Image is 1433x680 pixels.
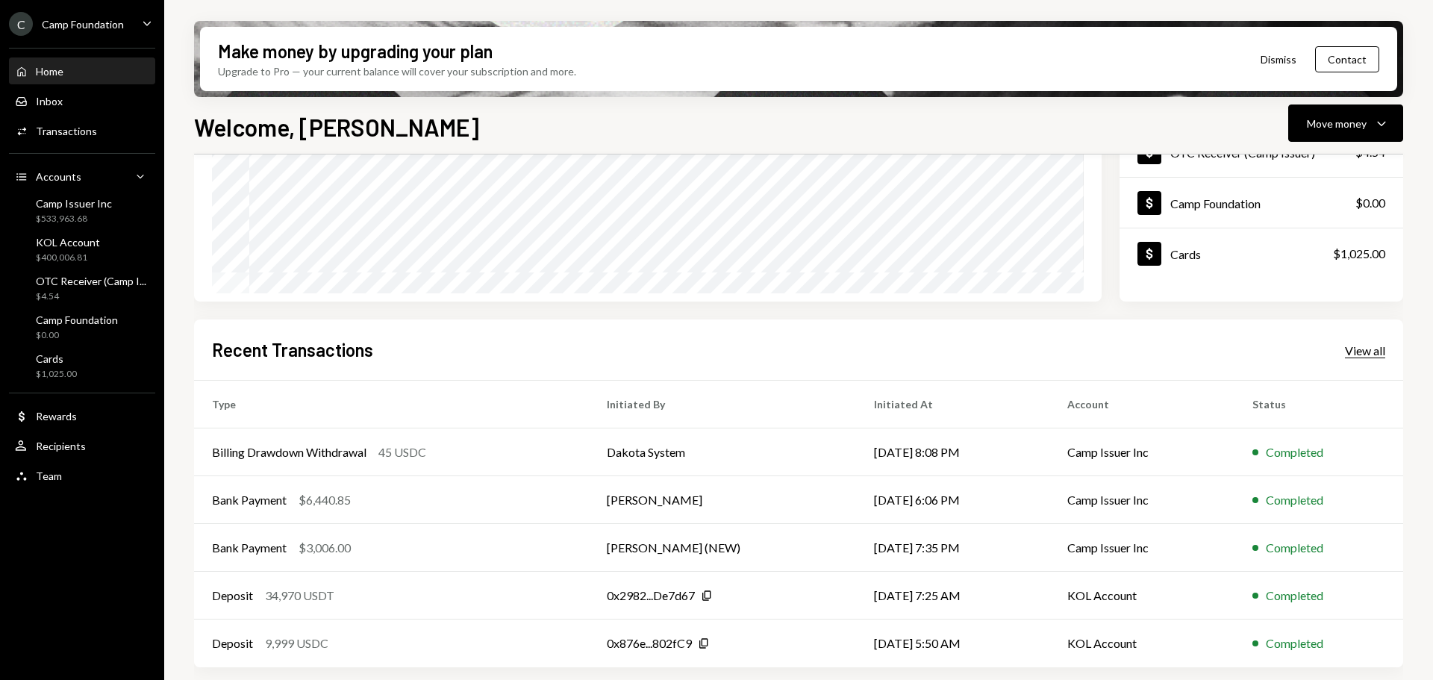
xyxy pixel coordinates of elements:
div: Camp Foundation [42,18,124,31]
div: KOL Account [36,236,100,249]
h2: Recent Transactions [212,337,373,362]
div: $0.00 [1355,194,1385,212]
a: Cards$1,025.00 [1120,228,1403,278]
td: KOL Account [1049,572,1234,620]
div: Rewards [36,410,77,422]
a: Camp Foundation$0.00 [9,309,155,345]
div: 45 USDC [378,443,426,461]
div: Camp Foundation [1170,196,1261,210]
div: 0x2982...De7d67 [607,587,695,605]
a: Transactions [9,117,155,144]
div: Bank Payment [212,539,287,557]
div: $4.54 [36,290,146,303]
div: Cards [36,352,77,365]
td: [PERSON_NAME] (NEW) [589,524,856,572]
div: 9,999 USDC [265,634,328,652]
td: [DATE] 6:06 PM [856,476,1049,524]
div: $3,006.00 [299,539,351,557]
div: Cards [1170,247,1201,261]
td: [DATE] 7:25 AM [856,572,1049,620]
div: C [9,12,33,36]
div: OTC Receiver (Camp I... [36,275,146,287]
a: Accounts [9,163,155,190]
div: $400,006.81 [36,252,100,264]
td: [PERSON_NAME] [589,476,856,524]
div: Recipients [36,440,86,452]
div: Accounts [36,170,81,183]
td: Camp Issuer Inc [1049,476,1234,524]
div: Home [36,65,63,78]
div: Completed [1266,491,1323,509]
td: [DATE] 5:50 AM [856,620,1049,667]
div: $6,440.85 [299,491,351,509]
div: Team [36,470,62,482]
a: Cards$1,025.00 [9,348,155,384]
td: [DATE] 8:08 PM [856,428,1049,476]
div: Completed [1266,587,1323,605]
h1: Welcome, [PERSON_NAME] [194,112,479,142]
th: Status [1234,381,1403,428]
div: $0.00 [36,329,118,342]
button: Move money [1288,105,1403,142]
td: Camp Issuer Inc [1049,524,1234,572]
a: Team [9,462,155,489]
div: $533,963.68 [36,213,112,225]
div: Camp Issuer Inc [36,197,112,210]
div: Move money [1307,116,1367,131]
div: Billing Drawdown Withdrawal [212,443,366,461]
td: Camp Issuer Inc [1049,428,1234,476]
a: Rewards [9,402,155,429]
td: KOL Account [1049,620,1234,667]
div: Upgrade to Pro — your current balance will cover your subscription and more. [218,63,576,79]
button: Contact [1315,46,1379,72]
div: $1,025.00 [36,368,77,381]
a: Recipients [9,432,155,459]
th: Type [194,381,589,428]
div: Make money by upgrading your plan [218,39,493,63]
div: Inbox [36,95,63,107]
div: 34,970 USDT [265,587,334,605]
div: Deposit [212,634,253,652]
a: Camp Issuer Inc$533,963.68 [9,193,155,228]
a: OTC Receiver (Camp I...$4.54 [9,270,155,306]
button: Dismiss [1242,42,1315,77]
div: Deposit [212,587,253,605]
div: Bank Payment [212,491,287,509]
div: $1,025.00 [1333,245,1385,263]
div: Completed [1266,539,1323,557]
a: View all [1345,342,1385,358]
a: Camp Foundation$0.00 [1120,178,1403,228]
td: [DATE] 7:35 PM [856,524,1049,572]
th: Account [1049,381,1234,428]
a: Home [9,57,155,84]
td: Dakota System [589,428,856,476]
a: Inbox [9,87,155,114]
th: Initiated At [856,381,1049,428]
th: Initiated By [589,381,856,428]
div: Completed [1266,443,1323,461]
div: Completed [1266,634,1323,652]
a: KOL Account$400,006.81 [9,231,155,267]
div: Camp Foundation [36,314,118,326]
div: 0x876e...802fC9 [607,634,692,652]
div: View all [1345,343,1385,358]
div: Transactions [36,125,97,137]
